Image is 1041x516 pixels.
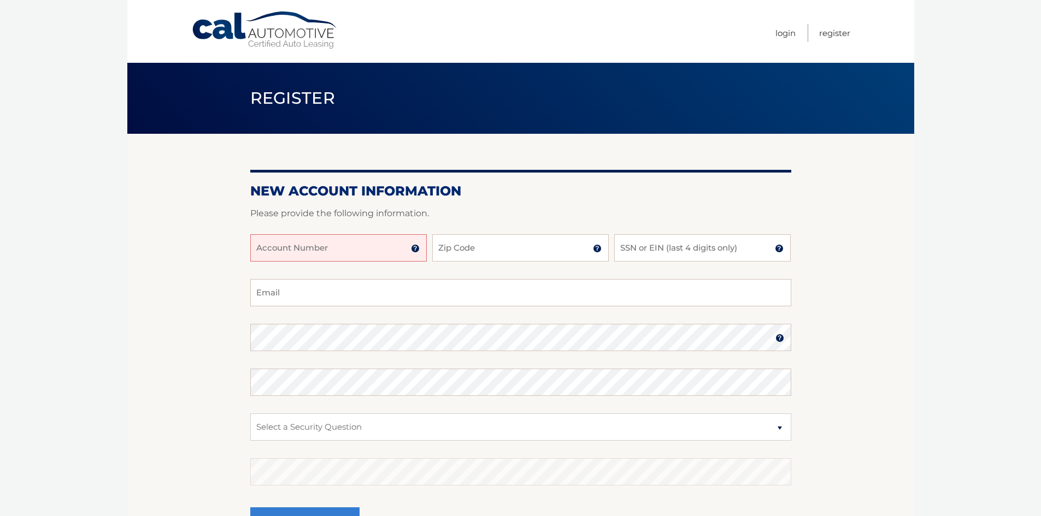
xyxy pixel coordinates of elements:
[819,24,850,42] a: Register
[614,234,791,262] input: SSN or EIN (last 4 digits only)
[250,234,427,262] input: Account Number
[250,183,791,199] h2: New Account Information
[775,334,784,342] img: tooltip.svg
[593,244,602,253] img: tooltip.svg
[411,244,420,253] img: tooltip.svg
[250,88,336,108] span: Register
[775,24,796,42] a: Login
[250,279,791,306] input: Email
[191,11,339,50] a: Cal Automotive
[250,206,791,221] p: Please provide the following information.
[432,234,609,262] input: Zip Code
[775,244,784,253] img: tooltip.svg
